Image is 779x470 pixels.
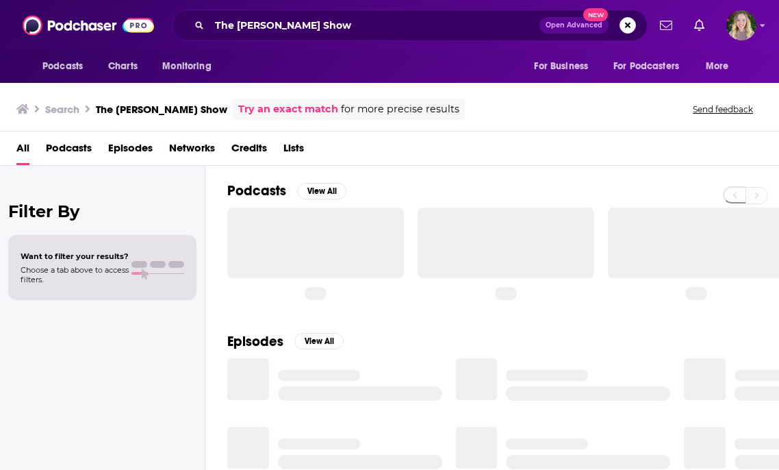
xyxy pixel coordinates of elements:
[108,137,153,165] a: Episodes
[21,265,129,284] span: Choose a tab above to access filters.
[45,103,79,116] h3: Search
[539,17,609,34] button: Open AdvancedNew
[227,182,346,199] a: PodcastsView All
[238,101,338,117] a: Try an exact match
[546,22,602,29] span: Open Advanced
[172,10,648,41] div: Search podcasts, credits, & more...
[46,137,92,165] a: Podcasts
[654,14,678,37] a: Show notifications dropdown
[162,57,211,76] span: Monitoring
[227,333,344,350] a: EpisodesView All
[99,53,146,79] a: Charts
[33,53,101,79] button: open menu
[231,137,267,165] a: Credits
[42,57,83,76] span: Podcasts
[583,8,608,21] span: New
[16,137,29,165] a: All
[706,57,729,76] span: More
[613,57,679,76] span: For Podcasters
[696,53,746,79] button: open menu
[726,10,756,40] img: User Profile
[21,251,129,261] span: Want to filter your results?
[227,333,283,350] h2: Episodes
[8,201,196,221] h2: Filter By
[604,53,699,79] button: open menu
[153,53,229,79] button: open menu
[294,333,344,349] button: View All
[534,57,588,76] span: For Business
[209,14,539,36] input: Search podcasts, credits, & more...
[726,10,756,40] span: Logged in as lauren19365
[23,12,154,38] img: Podchaser - Follow, Share and Rate Podcasts
[283,137,304,165] a: Lists
[341,101,459,117] span: for more precise results
[297,183,346,199] button: View All
[689,14,710,37] a: Show notifications dropdown
[227,182,286,199] h2: Podcasts
[169,137,215,165] a: Networks
[96,103,227,116] h3: The [PERSON_NAME] Show
[524,53,605,79] button: open menu
[108,57,138,76] span: Charts
[726,10,756,40] button: Show profile menu
[689,103,757,115] button: Send feedback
